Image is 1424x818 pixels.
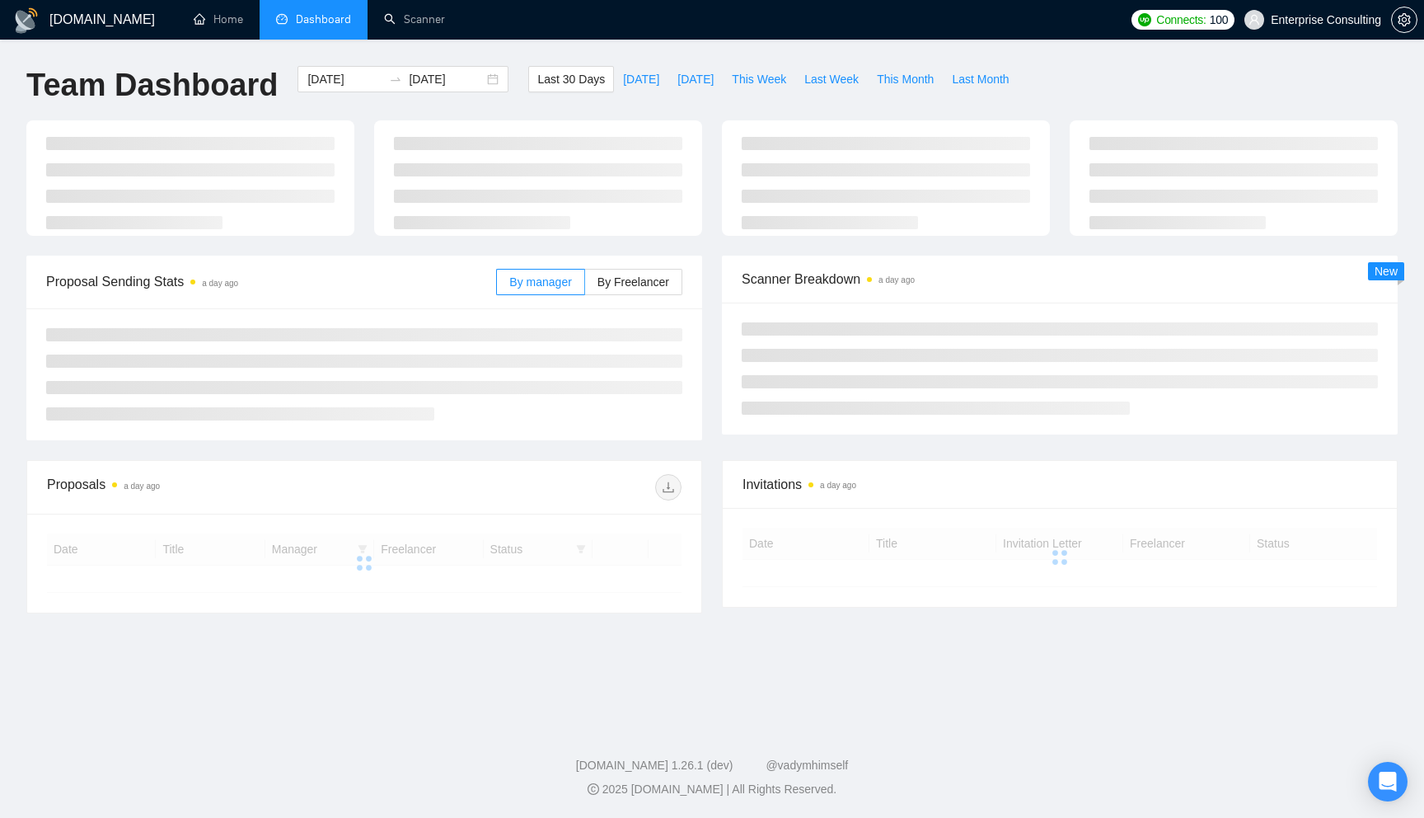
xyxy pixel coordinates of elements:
[877,70,934,88] span: This Month
[820,481,856,490] time: a day ago
[766,759,848,772] a: @vadymhimself
[47,474,364,501] div: Proposals
[307,70,382,88] input: Start date
[723,66,795,92] button: This Week
[537,70,605,88] span: Last 30 Days
[614,66,668,92] button: [DATE]
[588,783,599,795] span: copyright
[952,70,1009,88] span: Last Month
[1391,13,1417,26] a: setting
[389,73,402,86] span: to
[509,275,571,289] span: By manager
[296,12,351,26] span: Dashboard
[795,66,868,92] button: Last Week
[677,70,714,88] span: [DATE]
[1210,11,1228,29] span: 100
[668,66,723,92] button: [DATE]
[732,70,786,88] span: This Week
[124,482,160,491] time: a day ago
[623,70,659,88] span: [DATE]
[384,12,445,26] a: searchScanner
[804,70,859,88] span: Last Week
[1392,13,1417,26] span: setting
[742,474,1377,495] span: Invitations
[528,66,614,92] button: Last 30 Days
[742,269,1378,289] span: Scanner Breakdown
[868,66,943,92] button: This Month
[409,70,484,88] input: End date
[26,66,278,105] h1: Team Dashboard
[943,66,1018,92] button: Last Month
[1248,14,1260,26] span: user
[276,13,288,25] span: dashboard
[1138,13,1151,26] img: upwork-logo.png
[1375,265,1398,278] span: New
[194,12,243,26] a: homeHome
[597,275,669,289] span: By Freelancer
[1156,11,1206,29] span: Connects:
[13,781,1411,798] div: 2025 [DOMAIN_NAME] | All Rights Reserved.
[576,759,733,772] a: [DOMAIN_NAME] 1.26.1 (dev)
[1391,7,1417,33] button: setting
[46,271,496,292] span: Proposal Sending Stats
[389,73,402,86] span: swap-right
[13,7,40,34] img: logo
[878,275,915,284] time: a day ago
[1368,762,1408,802] div: Open Intercom Messenger
[202,279,238,288] time: a day ago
